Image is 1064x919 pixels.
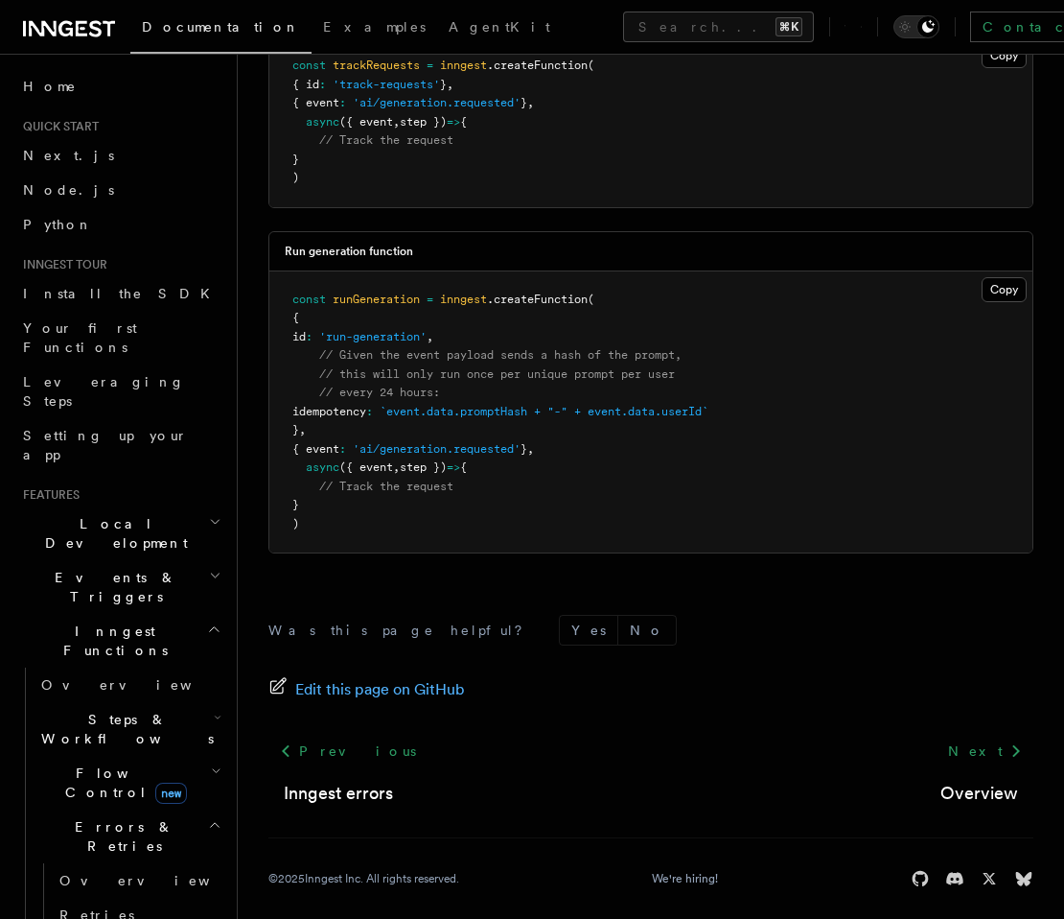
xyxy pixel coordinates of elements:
a: Next [937,734,1033,768]
button: Local Development [15,507,225,560]
span: Local Development [15,514,209,553]
span: const [292,59,326,72]
p: Was this page helpful? [268,621,536,640]
a: Overview [52,863,225,898]
div: © 2025 Inngest Inc. All rights reserved. [268,871,459,886]
span: inngest [440,293,487,306]
span: Events & Triggers [15,568,209,606]
span: { [292,311,299,324]
span: : [306,330,312,343]
span: : [339,96,346,109]
span: Overview [41,677,239,693]
span: Node.js [23,182,114,198]
button: Yes [560,616,617,645]
a: Python [15,207,225,242]
a: Install the SDK [15,276,225,311]
span: } [440,78,447,91]
span: } [292,153,299,166]
a: Documentation [130,6,312,54]
span: : [339,442,346,456]
span: Leveraging Steps [23,374,185,409]
a: Setting up your app [15,418,225,472]
span: Quick start [15,119,99,134]
span: => [447,460,460,474]
span: // Track the request [319,480,453,493]
a: Examples [312,6,437,52]
a: We're hiring! [652,871,718,886]
span: .createFunction [487,59,588,72]
span: = [427,59,433,72]
span: , [527,96,534,109]
span: Home [23,77,77,96]
span: runGeneration [333,293,420,306]
a: Home [15,69,225,104]
button: Errors & Retries [34,810,225,863]
span: Examples [323,19,426,35]
a: Overview [940,780,1018,807]
a: Next.js [15,138,225,173]
span: Next.js [23,148,114,163]
span: , [427,330,433,343]
span: Inngest Functions [15,622,207,660]
span: } [520,442,527,456]
span: Setting up your app [23,428,188,462]
span: { id [292,78,319,91]
a: Overview [34,668,225,702]
a: AgentKit [437,6,562,52]
a: Leveraging Steps [15,365,225,418]
span: const [292,293,326,306]
a: Node.js [15,173,225,207]
span: ) [292,171,299,184]
span: ( [588,293,594,306]
span: 'ai/generation.requested' [353,96,520,109]
span: // Given the event payload sends a hash of the prompt, [319,348,682,362]
span: Python [23,217,93,232]
span: idempotency [292,405,366,418]
h3: Run generation function [285,244,413,259]
span: , [299,423,306,436]
a: Edit this page on GitHub [268,676,465,703]
span: Steps & Workflows [34,710,214,748]
a: Your first Functions [15,311,225,365]
button: Inngest Functions [15,614,225,668]
span: } [520,96,527,109]
button: No [618,616,676,645]
span: , [393,460,400,474]
span: step }) [400,460,447,474]
kbd: ⌘K [775,17,802,36]
span: , [527,442,534,456]
span: Inngest tour [15,257,107,272]
span: Install the SDK [23,286,221,301]
span: ({ event [339,460,393,474]
button: Copy [982,43,1027,68]
span: } [292,423,299,436]
span: Errors & Retries [34,817,208,856]
span: Overview [59,873,257,888]
span: // Track the request [319,133,453,147]
a: Inngest errors [284,780,393,807]
span: new [155,783,187,804]
span: 'ai/generation.requested' [353,442,520,456]
button: Toggle dark mode [893,15,939,38]
span: , [447,78,453,91]
span: : [366,405,373,418]
span: step }) [400,115,447,129]
button: Search...⌘K [623,12,814,42]
span: trackRequests [333,59,420,72]
span: ({ event [339,115,393,129]
span: .createFunction [487,293,588,306]
button: Flow Controlnew [34,756,225,810]
span: Edit this page on GitHub [295,676,465,703]
button: Events & Triggers [15,560,225,614]
a: Previous [268,734,427,768]
span: => [447,115,460,129]
span: // every 24 hours: [319,386,440,399]
button: Steps & Workflows [34,702,225,756]
span: Flow Control [34,764,211,802]
span: id [292,330,306,343]
span: `event.data.promptHash + "-" + event.data.userId` [380,405,708,418]
span: inngest [440,59,487,72]
span: = [427,293,433,306]
span: { event [292,442,339,456]
span: , [393,115,400,129]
